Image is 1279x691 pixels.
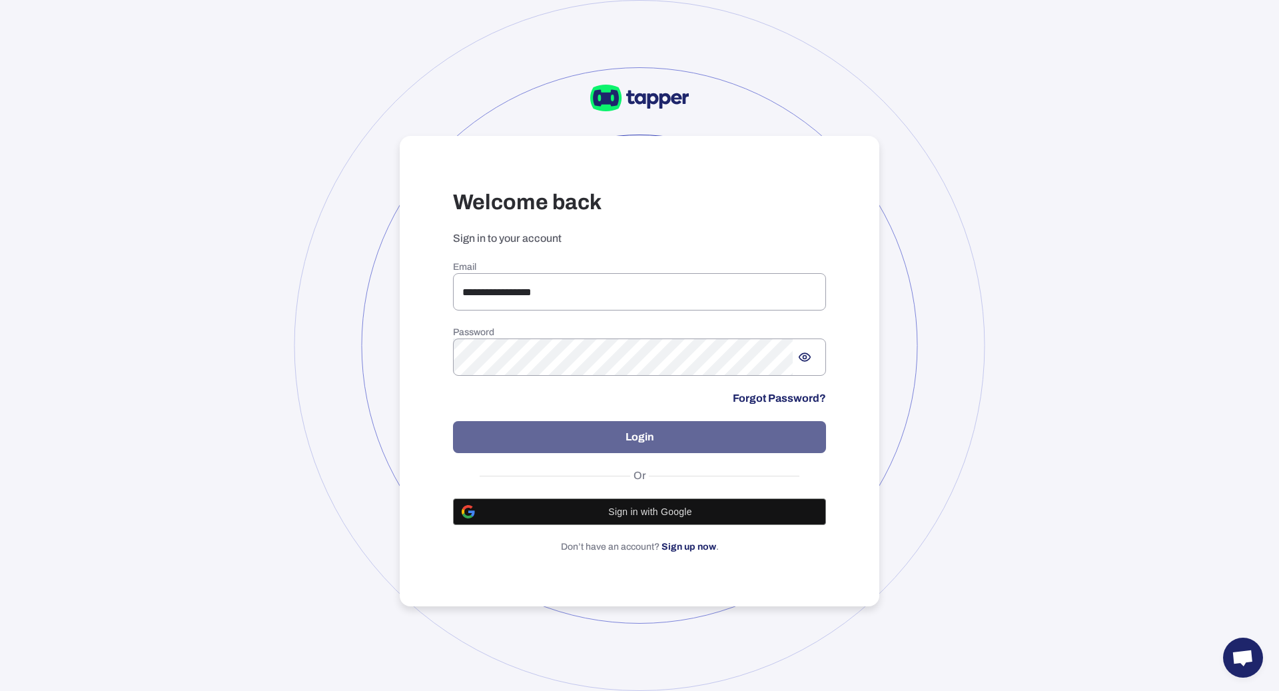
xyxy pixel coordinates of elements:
[661,542,716,552] a: Sign up now
[453,498,826,525] button: Sign in with Google
[453,189,826,216] h3: Welcome back
[453,541,826,553] p: Don’t have an account? .
[453,261,826,273] h6: Email
[1223,638,1263,678] a: Open chat
[453,232,826,245] p: Sign in to your account
[453,327,826,339] h6: Password
[453,421,826,453] button: Login
[483,506,817,517] span: Sign in with Google
[733,392,826,405] a: Forgot Password?
[793,345,817,369] button: Show password
[630,469,649,482] span: Or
